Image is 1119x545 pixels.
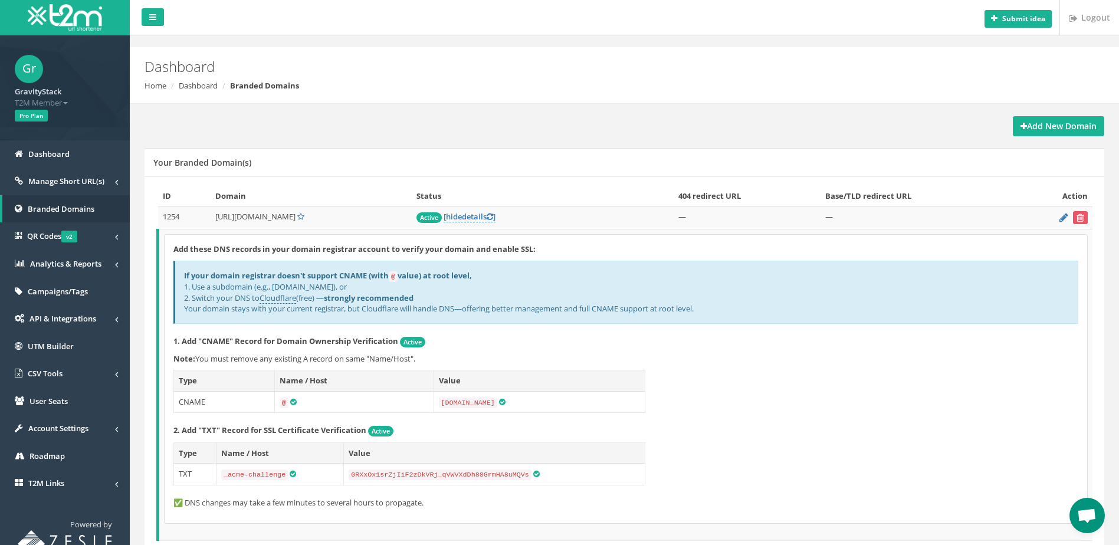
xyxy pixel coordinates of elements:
span: API & Integrations [29,313,96,324]
a: [hidedetails] [444,211,495,222]
th: Name / Host [274,370,434,392]
code: _acme-challenge [221,470,288,480]
th: Value [434,370,645,392]
span: Active [416,212,442,223]
strong: 2. Add "TXT" Record for SSL Certificate Verification [173,425,366,435]
span: T2M Member [15,97,115,109]
div: 1. Use a subdomain (e.g., [DOMAIN_NAME]), or 2. Switch your DNS to (free) — Your domain stays wit... [173,261,1078,324]
span: v2 [61,231,77,242]
span: Branded Domains [28,203,94,214]
th: Name / Host [216,442,343,464]
strong: Add these DNS records in your domain registrar account to verify your domain and enable SSL: [173,244,536,254]
strong: Branded Domains [230,80,299,91]
span: UTM Builder [28,341,74,352]
strong: 1. Add "CNAME" Record for Domain Ownership Verification [173,336,398,346]
span: hide [446,211,462,222]
h2: Dashboard [145,59,941,74]
span: Gr [15,55,43,83]
p: You must remove any existing A record on same "Name/Host". [173,353,1078,365]
a: Cloudflare [260,293,296,304]
a: Home [145,80,166,91]
td: 1254 [158,206,211,229]
strong: GravityStack [15,86,61,97]
th: ID [158,186,211,206]
a: GravityStack T2M Member [15,83,115,108]
b: Note: [173,353,195,364]
p: ✅ DNS changes may take a few minutes to several hours to propagate. [173,497,1078,508]
th: Type [174,370,275,392]
a: Set Default [297,211,304,222]
span: Pro Plan [15,110,48,122]
code: [DOMAIN_NAME] [439,398,497,408]
td: — [674,206,821,229]
td: TXT [174,464,216,485]
th: Action [1015,186,1092,206]
span: QR Codes [27,231,77,241]
b: Submit idea [1002,14,1045,24]
span: Active [368,426,393,436]
a: Add New Domain [1013,116,1104,136]
span: Roadmap [29,451,65,461]
th: Domain [211,186,412,206]
strong: Add New Domain [1020,120,1097,132]
th: Status [412,186,674,206]
h5: Your Branded Domain(s) [153,158,251,167]
a: Open chat [1069,498,1105,533]
th: Value [344,442,645,464]
th: 404 redirect URL [674,186,821,206]
span: Powered by [70,519,112,530]
code: 0RXxOx1srZjIiF2zDkVRj_qVWVXdDh88GrmHA8uMQVs [349,470,531,480]
button: Submit idea [985,10,1052,28]
span: Manage Short URL(s) [28,176,104,186]
code: @ [389,271,398,282]
code: @ [280,398,288,408]
td: CNAME [174,391,275,413]
span: CSV Tools [28,368,63,379]
th: Base/TLD redirect URL [821,186,1015,206]
span: Campaigns/Tags [28,286,88,297]
td: — [821,206,1015,229]
b: strongly recommended [324,293,414,303]
span: [URL][DOMAIN_NAME] [215,211,296,222]
span: Analytics & Reports [30,258,101,269]
span: Dashboard [28,149,70,159]
span: T2M Links [28,478,64,488]
a: Dashboard [179,80,218,91]
span: User Seats [29,396,68,406]
b: If your domain registrar doesn't support CNAME (with value) at root level, [184,270,472,281]
th: Type [174,442,216,464]
img: T2M [28,4,102,31]
span: Account Settings [28,423,88,434]
span: Active [400,337,425,347]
